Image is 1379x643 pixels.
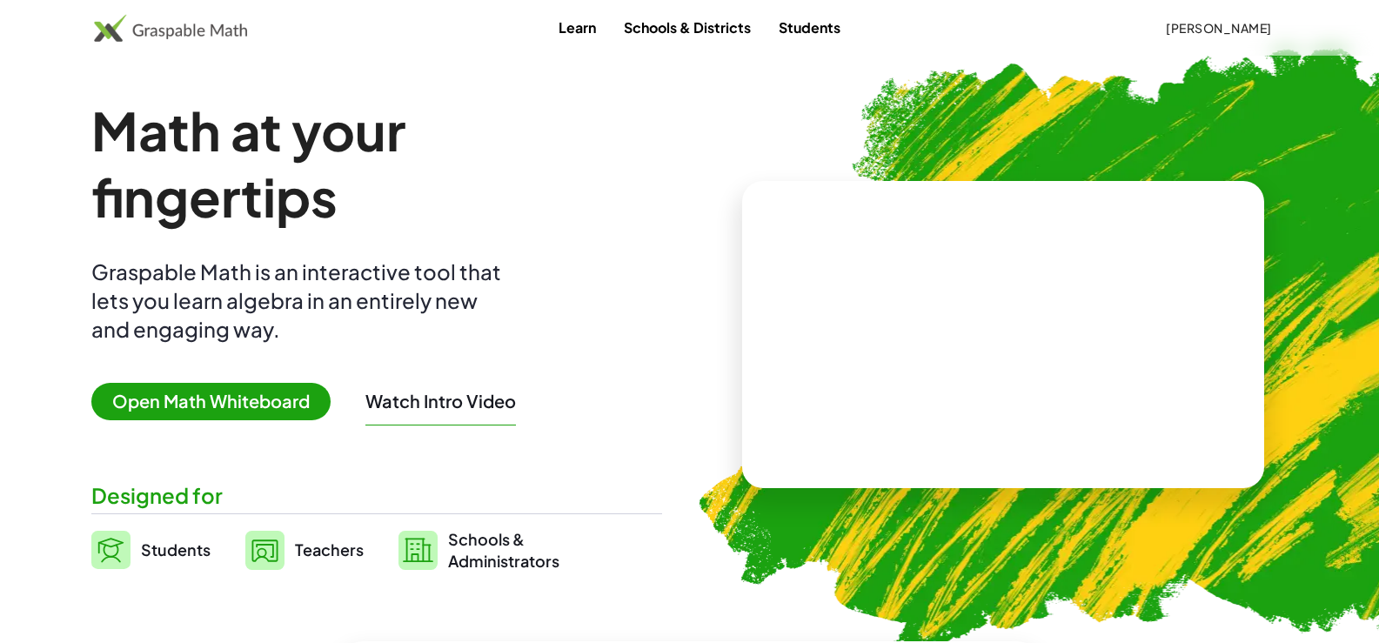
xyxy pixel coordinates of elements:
[398,528,559,572] a: Schools &Administrators
[91,481,662,510] div: Designed for
[91,383,331,420] span: Open Math Whiteboard
[398,531,438,570] img: svg%3e
[91,531,131,569] img: svg%3e
[91,258,509,344] div: Graspable Math is an interactive tool that lets you learn algebra in an entirely new and engaging...
[610,11,765,44] a: Schools & Districts
[545,11,610,44] a: Learn
[365,390,516,412] button: Watch Intro Video
[1166,20,1272,36] span: [PERSON_NAME]
[1152,12,1286,44] button: [PERSON_NAME]
[245,531,285,570] img: svg%3e
[295,539,364,559] span: Teachers
[141,539,211,559] span: Students
[91,97,645,230] h1: Math at your fingertips
[245,528,364,572] a: Teachers
[91,528,211,572] a: Students
[873,270,1134,400] video: What is this? This is dynamic math notation. Dynamic math notation plays a central role in how Gr...
[765,11,854,44] a: Students
[448,528,559,572] span: Schools & Administrators
[91,393,345,412] a: Open Math Whiteboard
